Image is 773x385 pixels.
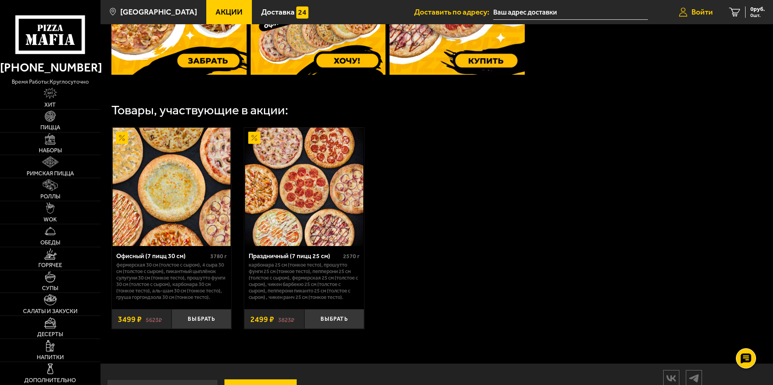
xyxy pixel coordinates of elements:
span: Войти [691,8,713,16]
span: Римская пицца [27,171,74,177]
img: Праздничный (7 пицц 25 см) [245,128,363,246]
span: Роллы [40,194,60,200]
span: Наборы [39,148,62,154]
span: Салаты и закуски [23,309,78,314]
span: Пицца [40,125,60,130]
img: Акционный [248,132,260,144]
span: Обеды [40,240,60,246]
button: Выбрать [304,309,364,329]
span: 0 шт. [750,13,765,18]
span: Десерты [37,332,63,337]
img: Акционный [116,132,128,144]
span: 0 руб. [750,6,765,12]
span: Доставка [261,8,295,16]
span: Супы [42,286,58,291]
span: 2499 ₽ [250,314,274,324]
img: 15daf4d41897b9f0e9f617042186c801.svg [296,6,308,19]
p: Карбонара 25 см (тонкое тесто), Прошутто Фунги 25 см (тонкое тесто), Пепперони 25 см (толстое с с... [249,262,360,301]
span: 2570 г [343,253,360,260]
s: 3823 ₽ [278,315,294,323]
div: Праздничный (7 пицц 25 см) [249,252,341,260]
p: Фермерская 30 см (толстое с сыром), 4 сыра 30 см (толстое с сыром), Пикантный цыплёнок сулугуни 3... [116,262,227,301]
span: 3780 г [210,253,227,260]
span: Дополнительно [24,378,76,383]
img: Офисный (7 пицц 30 см) [113,128,230,246]
input: Ваш адрес доставки [493,5,648,20]
span: Акции [216,8,243,16]
span: Хит [44,102,56,108]
div: Офисный (7 пицц 30 см) [116,252,209,260]
span: Доставить по адресу: [414,8,493,16]
a: АкционныйОфисный (7 пицц 30 см) [112,128,232,246]
span: WOK [44,217,57,223]
button: Выбрать [172,309,231,329]
span: Напитки [37,355,64,360]
span: [GEOGRAPHIC_DATA] [120,8,197,16]
span: 3499 ₽ [118,314,142,324]
span: Горячее [38,263,62,268]
a: АкционныйПраздничный (7 пицц 25 см) [244,128,364,246]
div: Товары, участвующие в акции: [111,104,288,117]
s: 5623 ₽ [146,315,162,323]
